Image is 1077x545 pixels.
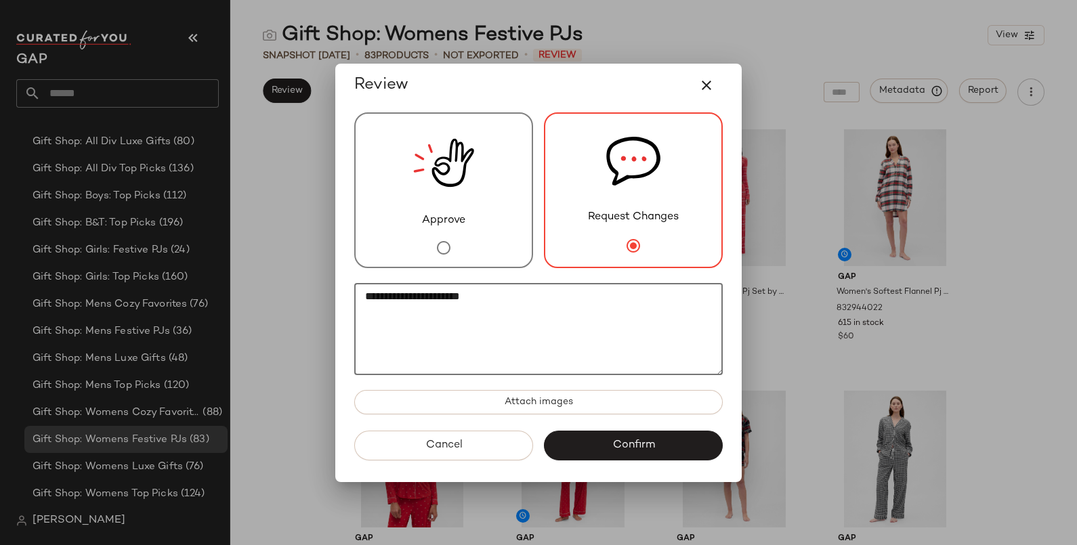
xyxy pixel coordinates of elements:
[413,114,474,213] img: review_new_snapshot.RGmwQ69l.svg
[504,397,573,408] span: Attach images
[612,439,654,452] span: Confirm
[588,209,679,225] span: Request Changes
[354,390,723,414] button: Attach images
[425,439,462,452] span: Cancel
[544,431,723,460] button: Confirm
[606,114,660,209] img: svg%3e
[354,74,408,96] span: Review
[422,213,465,229] span: Approve
[354,431,533,460] button: Cancel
